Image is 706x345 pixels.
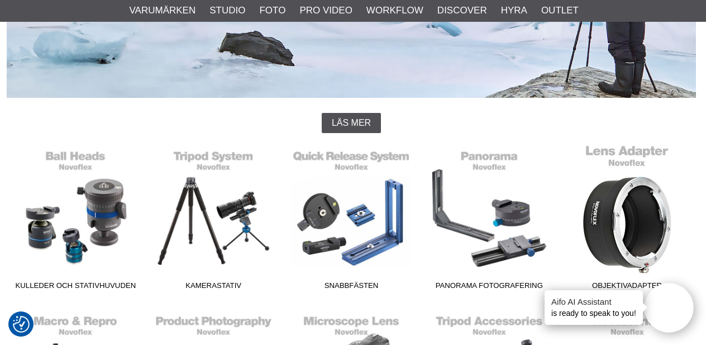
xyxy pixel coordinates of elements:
[541,3,579,18] a: Outlet
[420,144,558,295] a: Panorama Fotografering
[366,3,423,18] a: Workflow
[259,3,285,18] a: Foto
[7,144,145,295] a: Kulleder och Stativhuvuden
[558,144,696,295] a: Objektivadapter
[283,144,421,295] a: Snabbfästen
[332,118,371,128] span: Läs mer
[299,3,352,18] a: Pro Video
[551,296,636,308] h4: Aifo AI Assistant
[501,3,527,18] a: Hyra
[13,314,30,334] button: Samtyckesinställningar
[420,280,558,295] span: Panorama Fotografering
[145,144,283,295] a: Kamerastativ
[13,316,30,333] img: Revisit consent button
[7,280,145,295] span: Kulleder och Stativhuvuden
[283,280,421,295] span: Snabbfästen
[558,280,696,295] span: Objektivadapter
[209,3,245,18] a: Studio
[145,280,283,295] span: Kamerastativ
[545,290,643,325] div: is ready to speak to you!
[130,3,196,18] a: Varumärken
[437,3,487,18] a: Discover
